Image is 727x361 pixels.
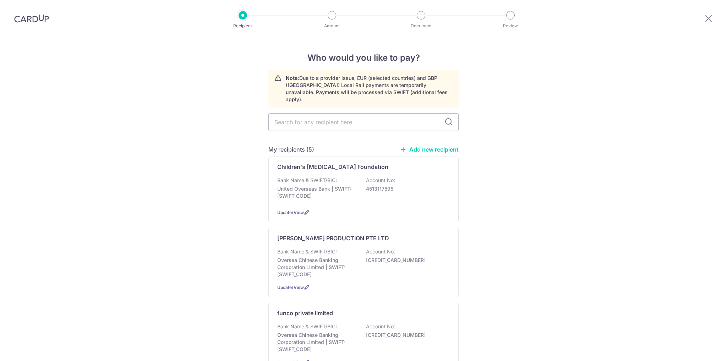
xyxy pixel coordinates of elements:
[268,51,459,64] h4: Who would you like to pay?
[366,185,446,192] p: 4513117595
[484,22,537,29] p: Review
[366,332,446,339] p: [CREDIT_CARD_NUMBER]
[268,113,459,131] input: Search for any recipient here
[286,75,299,81] strong: Note:
[366,248,395,255] p: Account No:
[366,257,446,264] p: [CREDIT_CARD_NUMBER]
[395,22,447,29] p: Document
[277,248,337,255] p: Bank Name & SWIFT/BIC:
[366,323,395,330] p: Account No:
[306,22,358,29] p: Amount
[268,145,314,154] h5: My recipients (5)
[277,323,337,330] p: Bank Name & SWIFT/BIC:
[277,234,389,242] p: [PERSON_NAME] PRODUCTION PTE LTD
[277,210,304,215] a: Update/View
[682,340,720,357] iframe: Opens a widget where you can find more information
[286,75,453,103] p: Due to a provider issue, EUR (selected countries) and GBP ([GEOGRAPHIC_DATA]) Local Rail payments...
[277,285,304,290] a: Update/View
[217,22,269,29] p: Recipient
[277,163,388,171] p: Children's [MEDICAL_DATA] Foundation
[400,146,459,153] a: Add new recipient
[366,177,395,184] p: Account No:
[14,14,49,23] img: CardUp
[277,332,357,353] p: Oversea Chinese Banking Corporation Limited | SWIFT: [SWIFT_CODE]
[277,309,333,317] p: funco private limited
[277,177,337,184] p: Bank Name & SWIFT/BIC:
[277,185,357,199] p: United Overseas Bank | SWIFT: [SWIFT_CODE]
[277,257,357,278] p: Oversea Chinese Banking Corporation Limited | SWIFT: [SWIFT_CODE]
